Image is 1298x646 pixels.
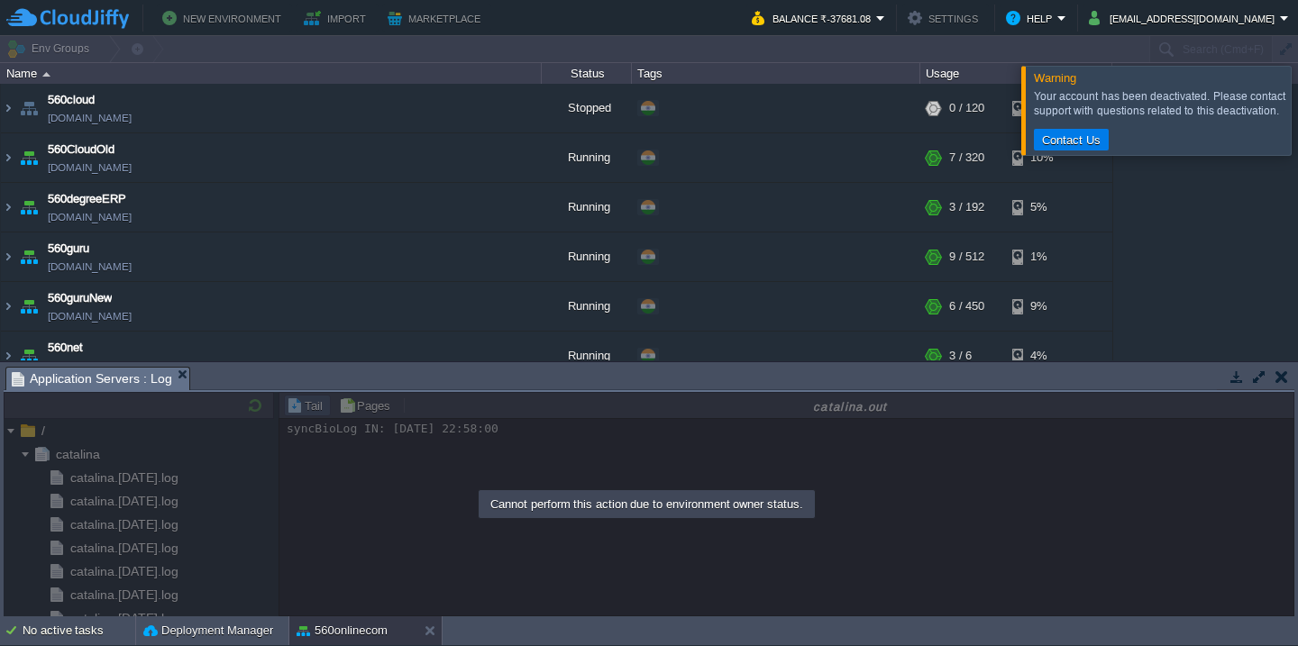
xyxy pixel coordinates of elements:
[1012,332,1071,380] div: 4%
[1012,232,1071,281] div: 1%
[1012,133,1071,182] div: 10%
[1089,7,1280,29] button: [EMAIL_ADDRESS][DOMAIN_NAME]
[162,7,287,29] button: New Environment
[48,208,132,226] a: [DOMAIN_NAME]
[48,141,114,159] a: 560CloudOld
[16,133,41,182] img: AMDAwAAAACH5BAEAAAAALAAAAAABAAEAAAICRAEAOw==
[1037,132,1106,148] button: Contact Us
[949,282,984,331] div: 6 / 450
[542,232,632,281] div: Running
[949,232,984,281] div: 9 / 512
[1012,84,1071,132] div: 3%
[48,307,132,325] a: [DOMAIN_NAME]
[752,7,876,29] button: Balance ₹-37681.08
[908,7,983,29] button: Settings
[16,84,41,132] img: AMDAwAAAACH5BAEAAAAALAAAAAABAAEAAAICRAEAOw==
[1,133,15,182] img: AMDAwAAAACH5BAEAAAAALAAAAAABAAEAAAICRAEAOw==
[42,72,50,77] img: AMDAwAAAACH5BAEAAAAALAAAAAABAAEAAAICRAEAOw==
[542,84,632,132] div: Stopped
[6,7,129,30] img: CloudJiffy
[542,332,632,380] div: Running
[1034,89,1286,118] div: Your account has been deactivated. Please contact support with questions related to this deactiva...
[921,63,1111,84] div: Usage
[16,282,41,331] img: AMDAwAAAACH5BAEAAAAALAAAAAABAAEAAAICRAEAOw==
[48,289,112,307] a: 560guruNew
[949,183,984,232] div: 3 / 192
[633,63,919,84] div: Tags
[23,616,135,645] div: No active tasks
[48,240,89,258] a: 560guru
[1,232,15,281] img: AMDAwAAAACH5BAEAAAAALAAAAAABAAEAAAICRAEAOw==
[542,282,632,331] div: Running
[1006,7,1057,29] button: Help
[48,159,132,177] a: [DOMAIN_NAME]
[1012,282,1071,331] div: 9%
[388,7,486,29] button: Marketplace
[48,258,132,276] a: [DOMAIN_NAME]
[1,183,15,232] img: AMDAwAAAACH5BAEAAAAALAAAAAABAAEAAAICRAEAOw==
[1,332,15,380] img: AMDAwAAAACH5BAEAAAAALAAAAAABAAEAAAICRAEAOw==
[1012,183,1071,232] div: 5%
[1222,574,1280,628] iframe: chat widget
[949,133,984,182] div: 7 / 320
[949,84,984,132] div: 0 / 120
[48,91,95,109] a: 560cloud
[1,84,15,132] img: AMDAwAAAACH5BAEAAAAALAAAAAABAAEAAAICRAEAOw==
[2,63,541,84] div: Name
[48,357,132,375] a: [DOMAIN_NAME]
[542,183,632,232] div: Running
[543,63,631,84] div: Status
[143,622,273,640] button: Deployment Manager
[16,183,41,232] img: AMDAwAAAACH5BAEAAAAALAAAAAABAAEAAAICRAEAOw==
[304,7,371,29] button: Import
[48,339,83,357] a: 560net
[949,332,972,380] div: 3 / 6
[480,492,813,516] div: Cannot perform this action due to environment owner status.
[16,332,41,380] img: AMDAwAAAACH5BAEAAAAALAAAAAABAAEAAAICRAEAOw==
[48,190,126,208] a: 560degreeERP
[1,282,15,331] img: AMDAwAAAACH5BAEAAAAALAAAAAABAAEAAAICRAEAOw==
[12,368,172,390] span: Application Servers : Log
[1034,71,1076,85] span: Warning
[16,232,41,281] img: AMDAwAAAACH5BAEAAAAALAAAAAABAAEAAAICRAEAOw==
[48,109,132,127] a: [DOMAIN_NAME]
[542,133,632,182] div: Running
[297,622,388,640] button: 560onlinecom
